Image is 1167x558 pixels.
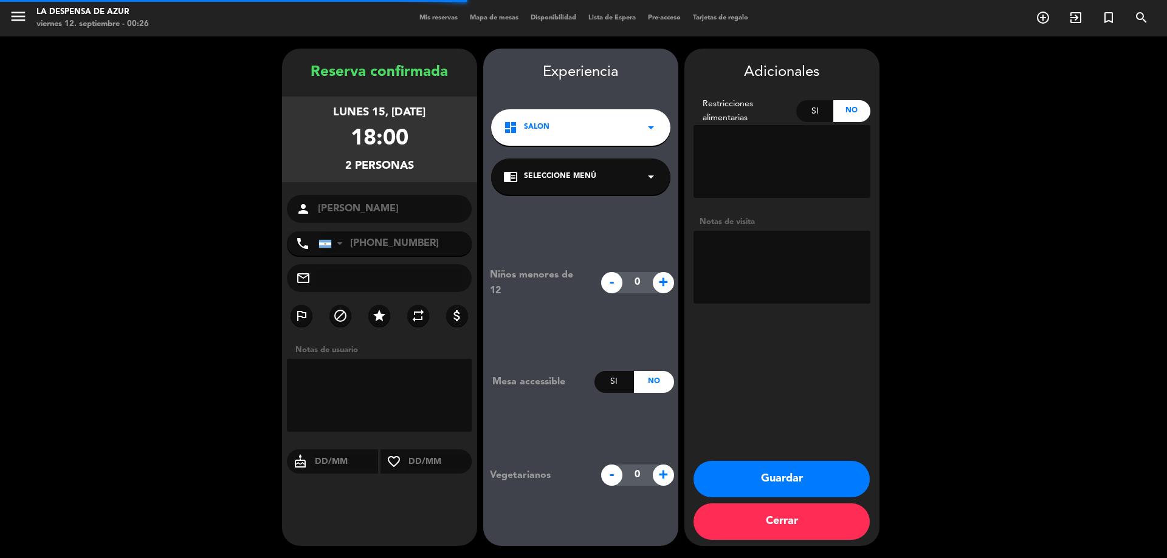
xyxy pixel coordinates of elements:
[345,157,414,175] div: 2 personas
[833,100,870,122] div: No
[524,171,596,183] span: Seleccione Menú
[694,97,797,125] div: Restricciones alimentarias
[694,61,870,84] div: Adicionales
[481,468,594,483] div: Vegetarianos
[601,272,622,293] span: -
[481,267,594,299] div: Niños menores de 12
[9,7,27,30] button: menu
[289,344,477,356] div: Notas de usuario
[524,121,549,134] span: SALON
[333,308,348,323] i: block
[411,308,425,323] i: repeat
[644,120,658,135] i: arrow_drop_down
[351,121,408,157] div: 18:00
[525,15,582,21] span: Disponibilidad
[582,15,642,21] span: Lista de Espera
[333,104,425,121] div: lunes 15, [DATE]
[319,232,347,255] div: Argentina: +54
[694,461,870,497] button: Guardar
[287,454,314,469] i: cake
[314,454,379,469] input: DD/MM
[694,503,870,540] button: Cerrar
[796,100,833,122] div: Si
[694,216,870,228] div: Notas de visita
[296,202,311,216] i: person
[503,169,518,184] i: chrome_reader_mode
[594,371,634,393] div: Si
[687,15,754,21] span: Tarjetas de regalo
[503,120,518,135] i: dashboard
[634,371,673,393] div: No
[642,15,687,21] span: Pre-acceso
[294,308,309,323] i: outlined_flag
[295,236,310,251] i: phone
[413,15,464,21] span: Mis reservas
[36,18,149,30] div: viernes 12. septiembre - 00:26
[36,6,149,18] div: La Despensa de Azur
[1101,10,1116,25] i: turned_in_not
[407,454,472,469] input: DD/MM
[601,464,622,486] span: -
[483,61,678,84] div: Experiencia
[372,308,387,323] i: star
[1134,10,1149,25] i: search
[1069,10,1083,25] i: exit_to_app
[464,15,525,21] span: Mapa de mesas
[653,464,674,486] span: +
[9,7,27,26] i: menu
[644,169,658,184] i: arrow_drop_down
[1036,10,1050,25] i: add_circle_outline
[380,454,407,469] i: favorite_border
[483,374,594,390] div: Mesa accessible
[653,272,674,293] span: +
[282,61,477,84] div: Reserva confirmada
[296,271,311,285] i: mail_outline
[450,308,464,323] i: attach_money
